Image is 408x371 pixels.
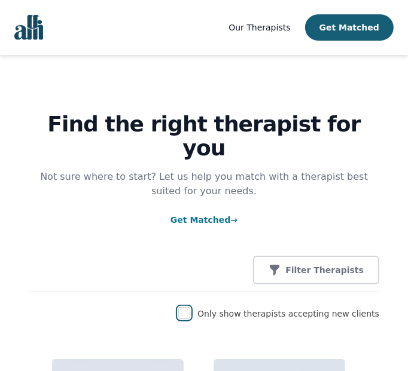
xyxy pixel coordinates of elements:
a: Our Therapists [229,20,290,35]
p: Not sure where to start? Let us help you match with a therapist best suited for your needs. [29,170,379,198]
a: Get Matched [170,215,238,225]
span: Our Therapists [229,23,290,32]
button: Filter Therapists [253,256,379,284]
span: → [230,215,238,225]
h1: Find the right therapist for you [29,112,379,160]
label: Only show therapists accepting new clients [197,309,379,318]
img: alli logo [14,15,43,40]
p: Filter Therapists [285,264,364,276]
button: Get Matched [305,14,394,41]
